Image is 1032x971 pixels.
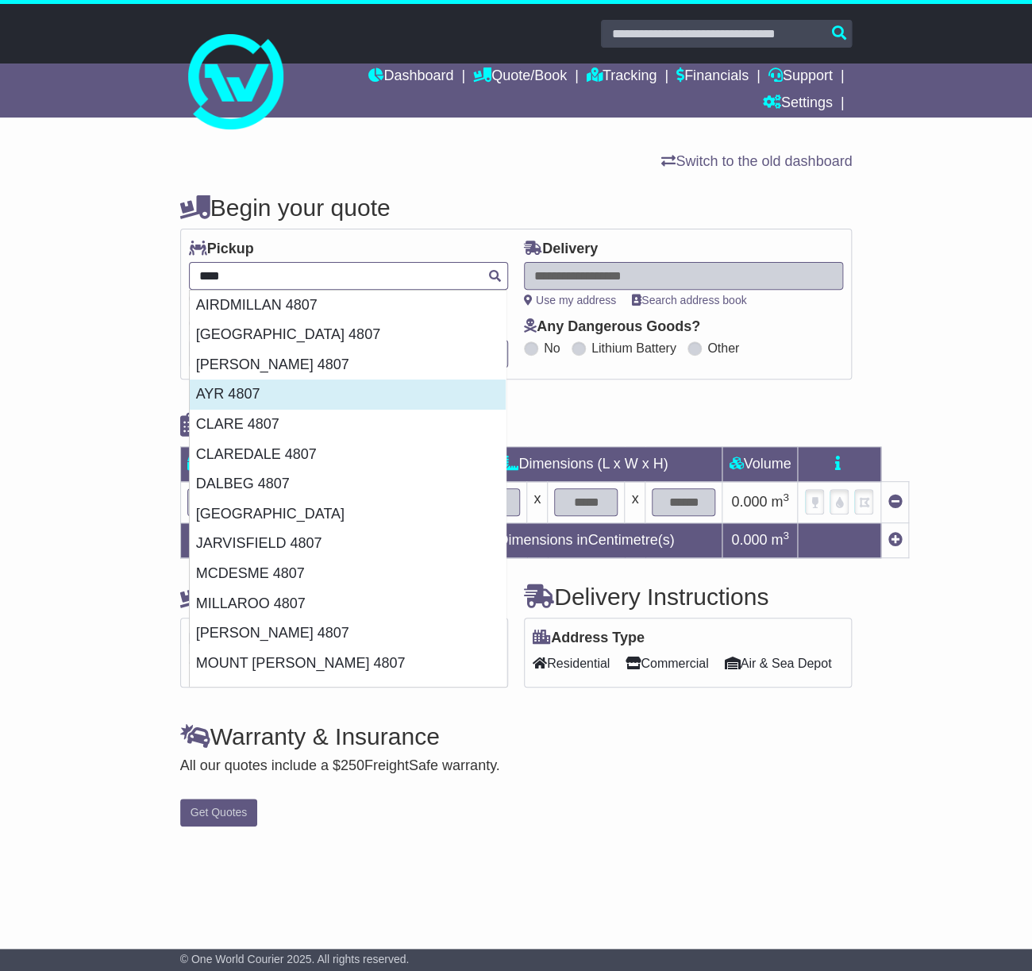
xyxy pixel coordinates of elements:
[190,380,506,410] div: AYR 4807
[450,523,722,558] td: Dimensions in Centimetre(s)
[725,651,832,676] span: Air & Sea Depot
[524,318,700,336] label: Any Dangerous Goods?
[625,482,645,523] td: x
[190,469,506,499] div: DALBEG 4807
[368,64,453,91] a: Dashboard
[524,241,598,258] label: Delivery
[771,532,789,548] span: m
[190,589,506,619] div: MILLAROO 4807
[190,410,506,440] div: CLARE 4807
[190,529,506,559] div: JARVISFIELD 4807
[544,341,560,356] label: No
[180,447,313,482] td: Type
[180,584,508,610] h4: Pickup Instructions
[676,64,749,91] a: Financials
[768,64,833,91] a: Support
[190,291,506,321] div: AIRDMILLAN 4807
[180,799,258,827] button: Get Quotes
[180,523,313,558] td: Total
[661,153,852,169] a: Switch to the old dashboard
[731,494,767,510] span: 0.000
[190,440,506,470] div: CLAREDALE 4807
[189,241,254,258] label: Pickup
[632,294,746,306] a: Search address book
[533,651,610,676] span: Residential
[533,630,645,647] label: Address Type
[527,482,548,523] td: x
[341,757,364,773] span: 250
[524,584,852,610] h4: Delivery Instructions
[888,532,902,548] a: Add new item
[783,530,789,541] sup: 3
[473,64,567,91] a: Quote/Book
[180,953,410,965] span: © One World Courier 2025. All rights reserved.
[190,559,506,589] div: MCDESME 4807
[190,320,506,350] div: [GEOGRAPHIC_DATA] 4807
[450,447,722,482] td: Dimensions (L x W x H)
[189,262,508,290] typeahead: Please provide city
[190,678,506,708] div: MULGRAVE 4807
[763,91,833,118] a: Settings
[783,491,789,503] sup: 3
[190,618,506,649] div: [PERSON_NAME] 4807
[722,447,798,482] td: Volume
[888,494,902,510] a: Remove this item
[707,341,739,356] label: Other
[190,649,506,679] div: MOUNT [PERSON_NAME] 4807
[180,723,853,749] h4: Warranty & Insurance
[771,494,789,510] span: m
[190,499,506,530] div: [GEOGRAPHIC_DATA]
[587,64,657,91] a: Tracking
[626,651,708,676] span: Commercial
[190,350,506,380] div: [PERSON_NAME] 4807
[731,532,767,548] span: 0.000
[524,294,616,306] a: Use my address
[180,195,853,221] h4: Begin your quote
[180,412,379,438] h4: Package details |
[591,341,676,356] label: Lithium Battery
[180,757,853,775] div: All our quotes include a $ FreightSafe warranty.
